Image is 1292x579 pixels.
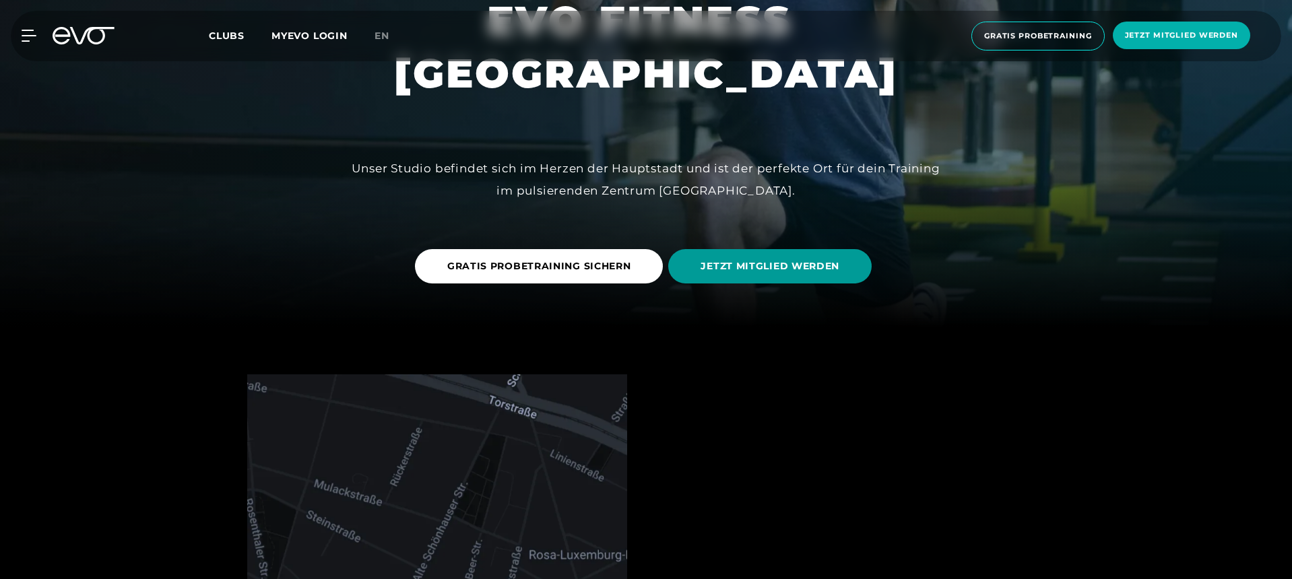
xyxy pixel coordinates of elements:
[701,259,839,273] span: JETZT MITGLIED WERDEN
[984,30,1092,42] span: Gratis Probetraining
[375,28,406,44] a: en
[1125,30,1238,41] span: Jetzt Mitglied werden
[967,22,1109,50] a: Gratis Probetraining
[343,158,949,201] div: Unser Studio befindet sich im Herzen der Hauptstadt und ist der perfekte Ort für dein Training im...
[209,29,271,42] a: Clubs
[271,30,348,42] a: MYEVO LOGIN
[209,30,245,42] span: Clubs
[668,239,877,294] a: JETZT MITGLIED WERDEN
[415,239,669,294] a: GRATIS PROBETRAINING SICHERN
[447,259,631,273] span: GRATIS PROBETRAINING SICHERN
[375,30,389,42] span: en
[1109,22,1254,50] a: Jetzt Mitglied werden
